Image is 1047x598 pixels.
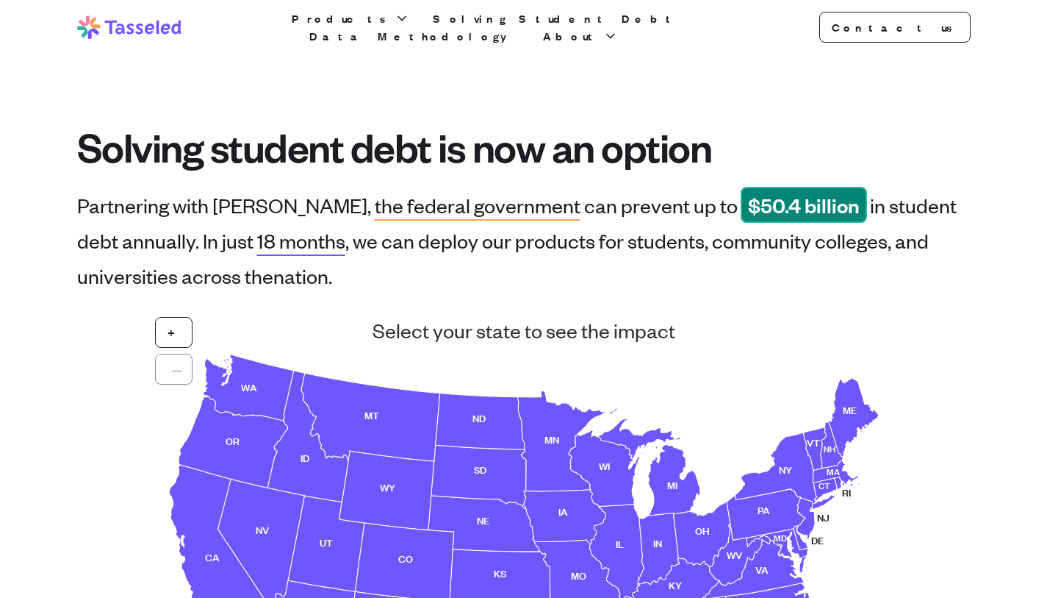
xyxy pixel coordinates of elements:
[256,522,270,537] text: NV
[571,567,586,583] text: MO
[257,228,345,253] span: 18 months
[155,317,892,344] h3: Select your state to see the impact
[842,484,851,499] text: RI
[616,535,624,551] text: IL
[474,461,486,477] text: SD
[667,477,677,492] text: MI
[543,27,600,45] span: About
[695,522,710,538] text: OH
[669,577,682,592] text: KY
[155,354,193,385] button: —
[205,549,220,564] text: CA
[779,461,792,477] text: NY
[398,550,413,566] text: CO
[494,565,506,580] text: KS
[819,12,971,43] a: Contact us
[811,532,824,547] text: DE
[654,535,663,550] text: IN
[289,10,412,27] button: Products
[226,433,240,448] text: OR
[241,379,257,394] text: WA
[758,502,770,517] text: PA
[544,431,559,446] text: MN
[364,407,379,422] text: MT
[540,27,621,45] button: About
[817,509,830,524] text: NJ
[824,441,835,455] text: NH
[807,434,820,449] text: VT
[843,402,857,417] text: ME
[741,187,867,223] span: $ 50.4 billion
[155,317,193,348] button: +
[380,479,395,494] text: WY
[599,458,610,473] text: WI
[727,547,743,562] text: WV
[375,193,580,218] span: the federal government
[430,10,681,27] a: Solving Student Debt
[558,503,568,519] text: IA
[472,410,486,425] text: ND
[818,477,830,492] text: CT
[320,535,333,550] text: UT
[292,10,392,27] span: Products
[301,449,309,465] text: ID
[77,125,971,169] h1: Solving student debt is now an option
[477,512,489,527] text: NE
[755,561,769,577] text: VA
[77,193,957,288] h2: Partnering with [PERSON_NAME], can prevent up to in student debt annually. In just , we can deplo...
[306,27,522,45] a: Data Methodology
[827,463,841,478] text: MA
